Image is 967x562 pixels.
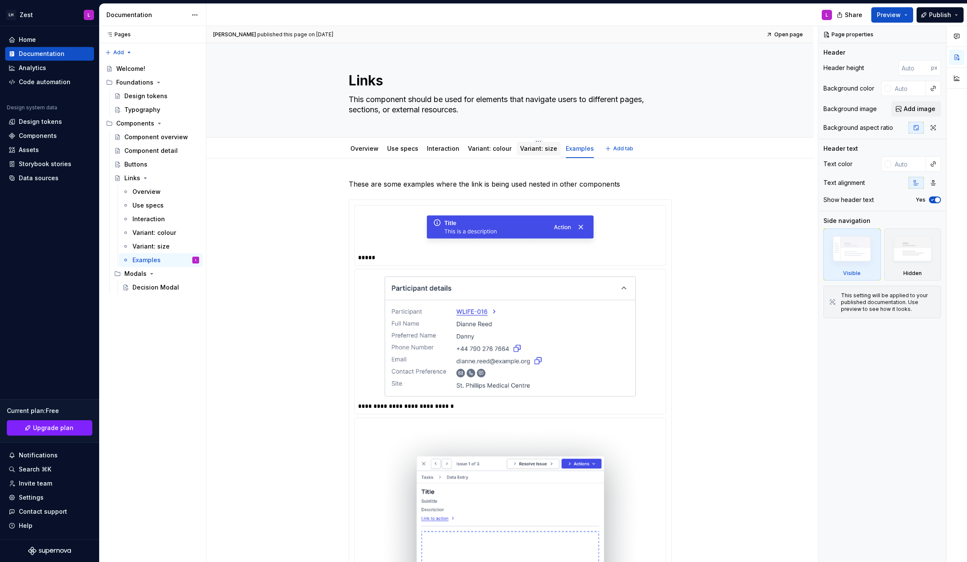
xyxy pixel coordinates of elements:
[19,117,62,126] div: Design tokens
[132,283,179,292] div: Decision Modal
[5,115,94,129] a: Design tokens
[891,156,926,172] input: Auto
[891,81,926,96] input: Auto
[823,64,864,72] div: Header height
[195,256,197,264] div: L
[19,132,57,140] div: Components
[257,31,333,38] div: published this page on [DATE]
[823,160,852,168] div: Text color
[213,31,256,38] span: [PERSON_NAME]
[20,11,33,19] div: Zest
[33,424,73,432] span: Upgrade plan
[111,103,203,117] a: Typography
[349,179,672,189] p: These are some examples where the link is being used nested in other components
[350,145,379,152] a: Overview
[116,78,153,87] div: Foundations
[468,145,511,152] a: Variant: colour
[119,281,203,294] a: Decision Modal
[904,105,935,113] span: Add image
[111,158,203,171] a: Buttons
[562,139,597,157] div: Examples
[19,35,36,44] div: Home
[119,212,203,226] a: Interaction
[877,11,901,19] span: Preview
[103,117,203,130] div: Components
[5,448,94,462] button: Notifications
[19,160,71,168] div: Storybook stories
[823,228,881,281] div: Visible
[520,145,557,152] a: Variant: size
[845,11,862,19] span: Share
[347,139,382,157] div: Overview
[5,33,94,47] a: Home
[132,242,170,251] div: Variant: size
[111,89,203,103] a: Design tokens
[28,547,71,555] a: Supernova Logo
[884,228,941,281] div: Hidden
[119,240,203,253] a: Variant: size
[103,62,203,294] div: Page tree
[124,269,147,278] div: Modals
[111,267,203,281] div: Modals
[19,465,51,474] div: Search ⌘K
[5,47,94,61] a: Documentation
[427,145,459,152] a: Interaction
[387,145,418,152] a: Use specs
[823,179,865,187] div: Text alignment
[5,129,94,143] a: Components
[7,104,57,111] div: Design system data
[566,145,594,152] a: Examples
[124,174,140,182] div: Links
[832,7,868,23] button: Share
[774,31,803,38] span: Open page
[603,143,637,155] button: Add tab
[88,12,90,18] div: L
[6,10,16,20] div: LH
[111,144,203,158] a: Component detail
[116,64,145,73] div: Welcome!
[19,451,58,460] div: Notifications
[124,105,160,114] div: Typography
[132,201,164,210] div: Use specs
[823,123,893,132] div: Background aspect ratio
[826,12,828,18] div: L
[613,145,633,152] span: Add tab
[132,256,161,264] div: Examples
[7,407,92,415] div: Current plan : Free
[5,462,94,476] button: Search ⌘K
[111,171,203,185] a: Links
[823,105,877,113] div: Background image
[124,133,188,141] div: Component overview
[119,226,203,240] a: Variant: colour
[423,139,463,157] div: Interaction
[124,160,147,169] div: Buttons
[5,157,94,171] a: Storybook stories
[5,61,94,75] a: Analytics
[103,76,203,89] div: Foundations
[113,49,124,56] span: Add
[823,84,874,93] div: Background color
[19,174,59,182] div: Data sources
[891,101,941,117] button: Add image
[19,479,52,488] div: Invite team
[132,215,165,223] div: Interaction
[823,217,870,225] div: Side navigation
[823,196,874,204] div: Show header text
[119,253,203,267] a: ExamplesL
[2,6,97,24] button: LHZestL
[116,119,154,128] div: Components
[5,75,94,89] a: Code automation
[132,228,176,237] div: Variant: colour
[5,143,94,157] a: Assets
[917,7,964,23] button: Publish
[931,64,938,71] p: px
[5,505,94,518] button: Contact support
[898,60,931,76] input: Auto
[119,185,203,199] a: Overview
[19,78,71,86] div: Code automation
[19,493,44,502] div: Settings
[5,171,94,185] a: Data sources
[19,50,65,58] div: Documentation
[132,187,161,196] div: Overview
[843,270,861,277] div: Visible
